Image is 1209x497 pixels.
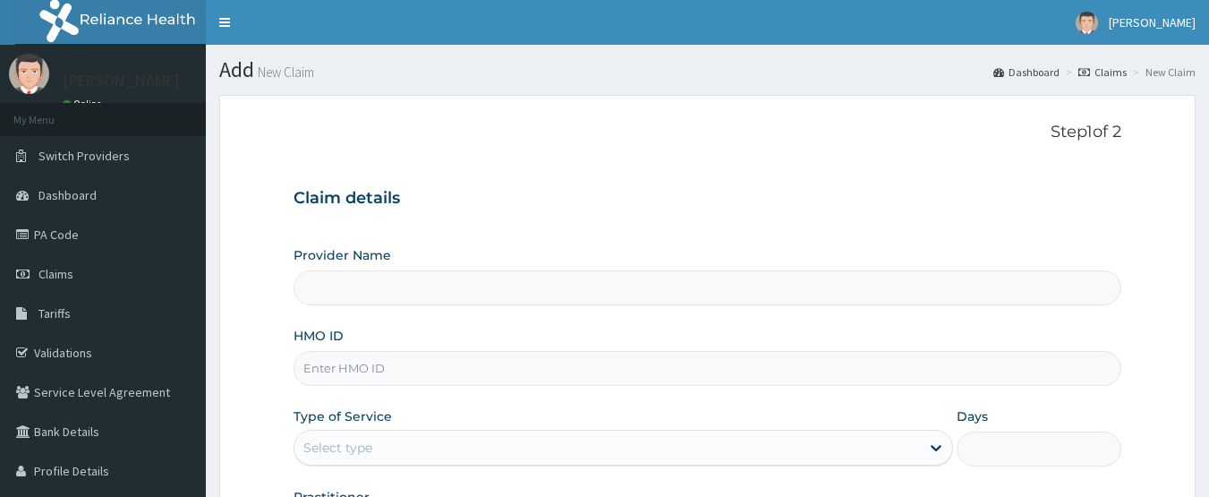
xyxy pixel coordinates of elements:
[38,148,130,164] span: Switch Providers
[294,407,392,425] label: Type of Service
[294,123,1122,142] p: Step 1 of 2
[294,327,344,345] label: HMO ID
[1109,14,1196,30] span: [PERSON_NAME]
[38,266,73,282] span: Claims
[38,187,97,203] span: Dashboard
[9,54,49,94] img: User Image
[1078,64,1127,80] a: Claims
[1076,12,1098,34] img: User Image
[294,246,391,264] label: Provider Name
[957,407,988,425] label: Days
[254,65,314,79] small: New Claim
[303,439,372,457] div: Select type
[38,305,71,321] span: Tariffs
[294,189,1122,209] h3: Claim details
[993,64,1060,80] a: Dashboard
[63,73,180,89] p: [PERSON_NAME]
[219,58,1196,81] h1: Add
[63,98,106,110] a: Online
[1128,64,1196,80] li: New Claim
[294,351,1122,386] input: Enter HMO ID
